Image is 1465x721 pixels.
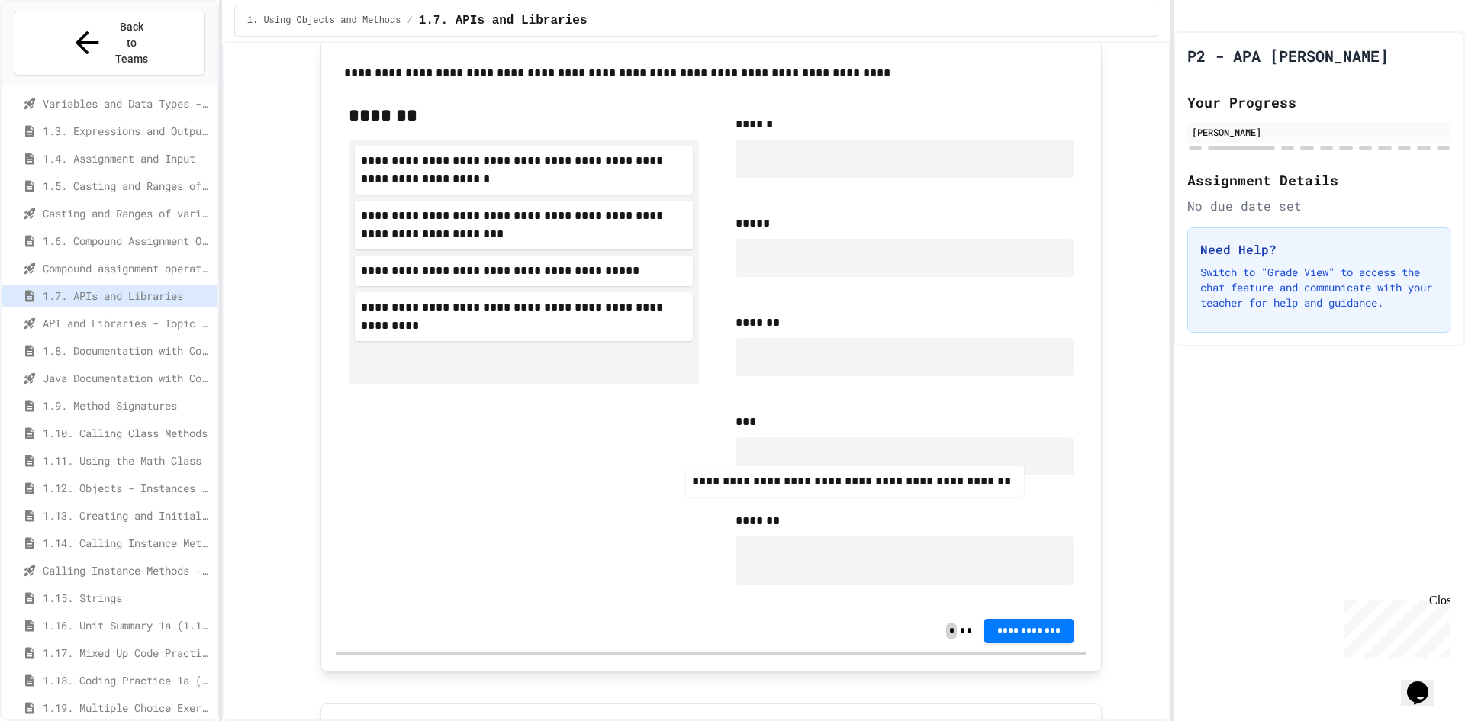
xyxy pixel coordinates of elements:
span: Variables and Data Types - Quiz [43,95,211,111]
span: / [407,14,412,27]
span: 1.18. Coding Practice 1a (1.1-1.6) [43,672,211,688]
h2: Assignment Details [1187,169,1451,191]
button: Back to Teams [14,11,205,76]
iframe: chat widget [1338,594,1450,658]
span: Casting and Ranges of variables - Quiz [43,205,211,221]
span: 1.9. Method Signatures [43,398,211,414]
span: 1.8. Documentation with Comments and Preconditions [43,343,211,359]
span: 1.4. Assignment and Input [43,150,211,166]
span: 1.15. Strings [43,590,211,606]
div: No due date set [1187,197,1451,215]
span: 1.11. Using the Math Class [43,452,211,468]
span: Back to Teams [114,19,150,67]
div: [PERSON_NAME] [1192,125,1447,139]
span: 1.19. Multiple Choice Exercises for Unit 1a (1.1-1.6) [43,700,211,716]
span: 1.16. Unit Summary 1a (1.1-1.6) [43,617,211,633]
h3: Need Help? [1200,240,1438,259]
span: Compound assignment operators - Quiz [43,260,211,276]
span: 1. Using Objects and Methods [247,14,401,27]
span: 1.7. APIs and Libraries [419,11,588,30]
span: 1.6. Compound Assignment Operators [43,233,211,249]
span: API and Libraries - Topic 1.7 [43,315,211,331]
span: 1.14. Calling Instance Methods [43,535,211,551]
span: 1.10. Calling Class Methods [43,425,211,441]
h2: Your Progress [1187,92,1451,113]
p: Switch to "Grade View" to access the chat feature and communicate with your teacher for help and ... [1200,265,1438,311]
span: Java Documentation with Comments - Topic 1.8 [43,370,211,386]
span: 1.3. Expressions and Output [New] [43,123,211,139]
span: 1.12. Objects - Instances of Classes [43,480,211,496]
h1: P2 - APA [PERSON_NAME] [1187,45,1389,66]
div: Chat with us now!Close [6,6,105,97]
span: 1.5. Casting and Ranges of Values [43,178,211,194]
iframe: chat widget [1401,660,1450,706]
span: 1.13. Creating and Initializing Objects: Constructors [43,507,211,523]
span: 1.7. APIs and Libraries [43,288,211,304]
span: 1.17. Mixed Up Code Practice 1.1-1.6 [43,645,211,661]
span: Calling Instance Methods - Topic 1.14 [43,562,211,578]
